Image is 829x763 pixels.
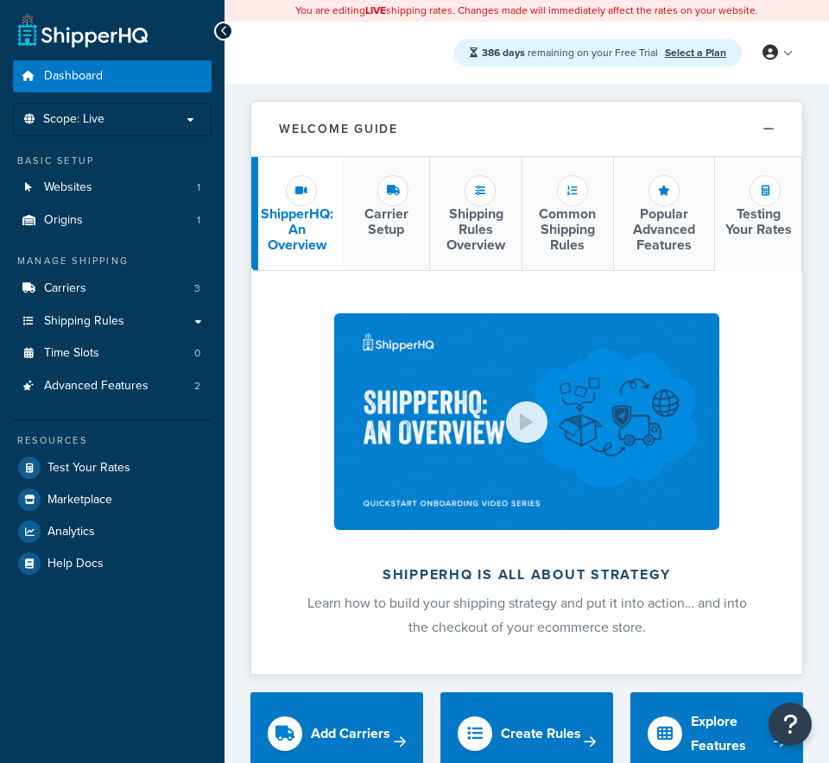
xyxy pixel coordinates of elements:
[197,180,200,195] span: 1
[47,461,130,476] span: Test Your Rates
[13,254,212,268] div: Manage Shipping
[13,370,212,402] a: Advanced Features2
[769,703,812,746] button: Open Resource Center
[13,433,212,448] div: Resources
[44,180,92,195] span: Websites
[43,112,104,127] span: Scope: Live
[13,273,212,305] a: Carriers3
[691,709,774,758] div: Explore Features
[437,206,515,252] h3: Shipping Rules Overview
[307,593,747,637] span: Learn how to build your shipping strategy and put it into action… and into the checkout of your e...
[44,314,124,329] span: Shipping Rules
[13,172,212,204] a: Websites1
[482,45,661,60] span: remaining on your Free Trial
[47,557,104,571] span: Help Docs
[365,3,386,18] b: LIVE
[665,45,726,60] a: Select a Plan
[13,172,212,204] li: Websites
[13,205,212,236] a: Origins1
[13,337,212,369] a: Time Slots0
[13,154,212,168] div: Basic Setup
[44,379,149,394] span: Advanced Features
[13,337,212,369] li: Time Slots
[13,273,212,305] li: Carriers
[258,206,336,252] h3: ShipperHQ: An Overview
[501,722,581,746] div: Create Rules
[44,69,103,84] span: Dashboard
[311,722,390,746] div: Add Carriers
[47,493,112,508] span: Marketplace
[529,206,606,252] h3: Common Shipping Rules
[44,346,99,361] span: Time Slots
[194,281,200,296] span: 3
[279,123,398,136] h2: Welcome Guide
[44,281,86,296] span: Carriers
[44,213,83,228] span: Origins
[350,206,422,236] h3: Carrier Setup
[197,213,200,228] span: 1
[194,346,200,361] span: 0
[334,313,719,530] img: ShipperHQ is all about strategy
[722,206,794,236] h3: Testing Your Rates
[13,484,212,515] a: Marketplace
[13,370,212,402] li: Advanced Features
[251,102,802,157] button: Welcome Guide
[621,206,707,252] h3: Popular Advanced Features
[13,60,212,92] a: Dashboard
[13,306,212,337] a: Shipping Rules
[13,516,212,547] a: Analytics
[297,567,756,583] h2: ShipperHQ is all about strategy
[13,548,212,579] a: Help Docs
[13,205,212,236] li: Origins
[194,379,200,394] span: 2
[13,452,212,483] a: Test Your Rates
[482,45,525,60] strong: 386 days
[47,525,95,539] span: Analytics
